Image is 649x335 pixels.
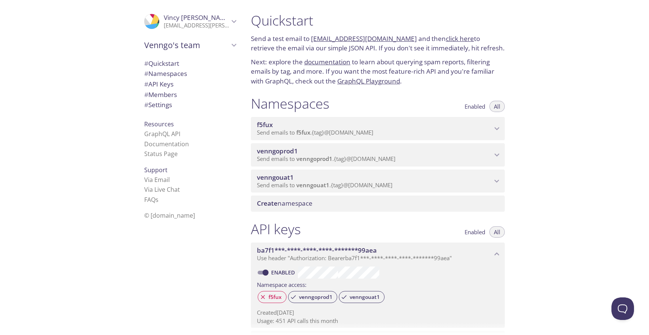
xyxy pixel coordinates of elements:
span: Members [144,90,177,99]
button: Enabled [460,101,490,112]
span: venngoprod1 [257,147,298,155]
span: # [144,69,148,78]
div: f5fux [258,291,287,303]
a: GraphQL Playground [337,77,400,85]
span: f5fux [257,120,273,129]
a: GraphQL API [144,130,180,138]
div: Members [138,89,242,100]
h1: Quickstart [251,12,505,29]
span: Quickstart [144,59,179,68]
span: # [144,59,148,68]
span: API Keys [144,80,174,88]
span: namespace [257,199,312,208]
p: Next: explore the to learn about querying spam reports, filtering emails by tag, and more. If you... [251,57,505,86]
div: Create namespace [251,196,505,211]
div: venngouat1 namespace [251,170,505,193]
span: © [DOMAIN_NAME] [144,211,195,220]
span: Venngo's team [144,40,229,50]
span: Support [144,166,168,174]
button: All [489,226,505,238]
span: # [144,100,148,109]
div: API Keys [138,79,242,89]
a: FAQ [144,196,158,204]
iframe: Help Scout Beacon - Open [611,297,634,320]
span: Send emails to . {tag} @[DOMAIN_NAME] [257,181,392,189]
span: f5fux [296,129,310,136]
a: Enabled [270,269,298,276]
h1: Namespaces [251,95,329,112]
a: Via Live Chat [144,185,180,194]
div: Vincy Joseph [138,9,242,34]
label: Namespace access: [257,279,306,290]
span: Send emails to . {tag} @[DOMAIN_NAME] [257,129,373,136]
div: venngoprod1 [288,291,337,303]
h1: API keys [251,221,301,238]
span: venngouat1 [296,181,329,189]
span: # [144,80,148,88]
button: All [489,101,505,112]
div: Namespaces [138,68,242,79]
span: Namespaces [144,69,187,78]
div: Venngo's team [138,35,242,55]
div: venngoprod1 namespace [251,143,505,167]
span: venngouat1 [257,173,294,182]
span: venngoprod1 [296,155,332,162]
p: Send a test email to and then to retrieve the email via our simple JSON API. If you don't see it ... [251,34,505,53]
span: Resources [144,120,174,128]
a: Documentation [144,140,189,148]
a: documentation [304,58,350,66]
div: Quickstart [138,58,242,69]
p: [EMAIL_ADDRESS][PERSON_NAME][DOMAIN_NAME] [164,22,229,29]
span: # [144,90,148,99]
span: f5fux [264,294,286,300]
span: Vincy [PERSON_NAME] [164,13,232,22]
a: click here [446,34,474,43]
a: [EMAIL_ADDRESS][DOMAIN_NAME] [311,34,417,43]
span: Settings [144,100,172,109]
span: venngoprod1 [294,294,337,300]
div: venngouat1 [339,291,385,303]
span: Send emails to . {tag} @[DOMAIN_NAME] [257,155,395,162]
span: venngouat1 [345,294,384,300]
div: f5fux namespace [251,117,505,140]
span: s [155,196,158,204]
button: Enabled [460,226,490,238]
a: Via Email [144,176,170,184]
p: Usage: 451 API calls this month [257,317,499,325]
div: Team Settings [138,100,242,110]
a: Status Page [144,150,178,158]
p: Created [DATE] [257,309,499,317]
span: Create [257,199,278,208]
